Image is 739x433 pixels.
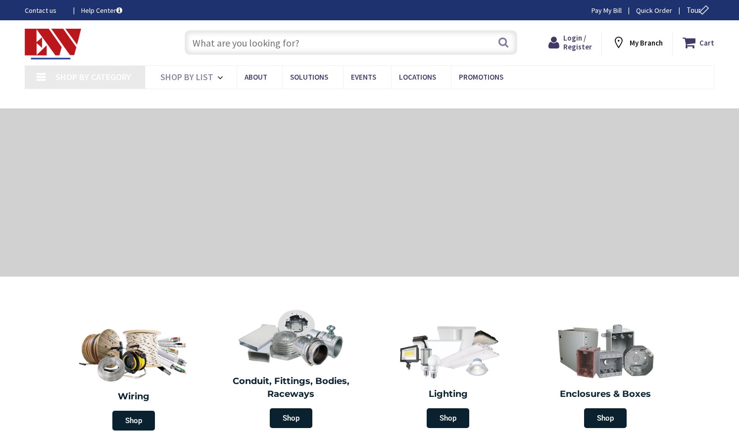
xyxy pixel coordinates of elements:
h2: Enclosures & Boxes [534,388,677,401]
span: Shop By List [160,71,213,83]
span: Locations [399,72,436,82]
strong: My Branch [630,38,663,48]
a: Login / Register [548,34,592,51]
a: Contact us [25,5,65,15]
a: Conduit, Fittings, Bodies, Raceways Shop [215,304,367,433]
span: Shop [584,408,627,428]
h2: Wiring [60,390,208,403]
div: My Branch [612,34,663,51]
span: Tour [687,5,712,15]
a: Lighting Shop [372,317,525,433]
a: Quick Order [636,5,672,15]
span: Events [351,72,376,82]
span: Promotions [459,72,503,82]
a: Pay My Bill [591,5,622,15]
span: Shop [270,408,312,428]
strong: Cart [699,34,714,51]
input: What are you looking for? [185,30,517,55]
a: Help Center [81,5,122,15]
span: About [245,72,267,82]
span: Login / Register [563,33,592,51]
h2: Conduit, Fittings, Bodies, Raceways [220,375,362,400]
a: Cart [683,34,714,51]
img: Electrical Wholesalers, Inc. [25,29,81,59]
span: Shop [112,411,155,431]
h2: Lighting [377,388,520,401]
a: Enclosures & Boxes Shop [529,317,682,433]
span: Shop By Category [55,71,131,83]
span: Solutions [290,72,328,82]
span: Shop [427,408,469,428]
